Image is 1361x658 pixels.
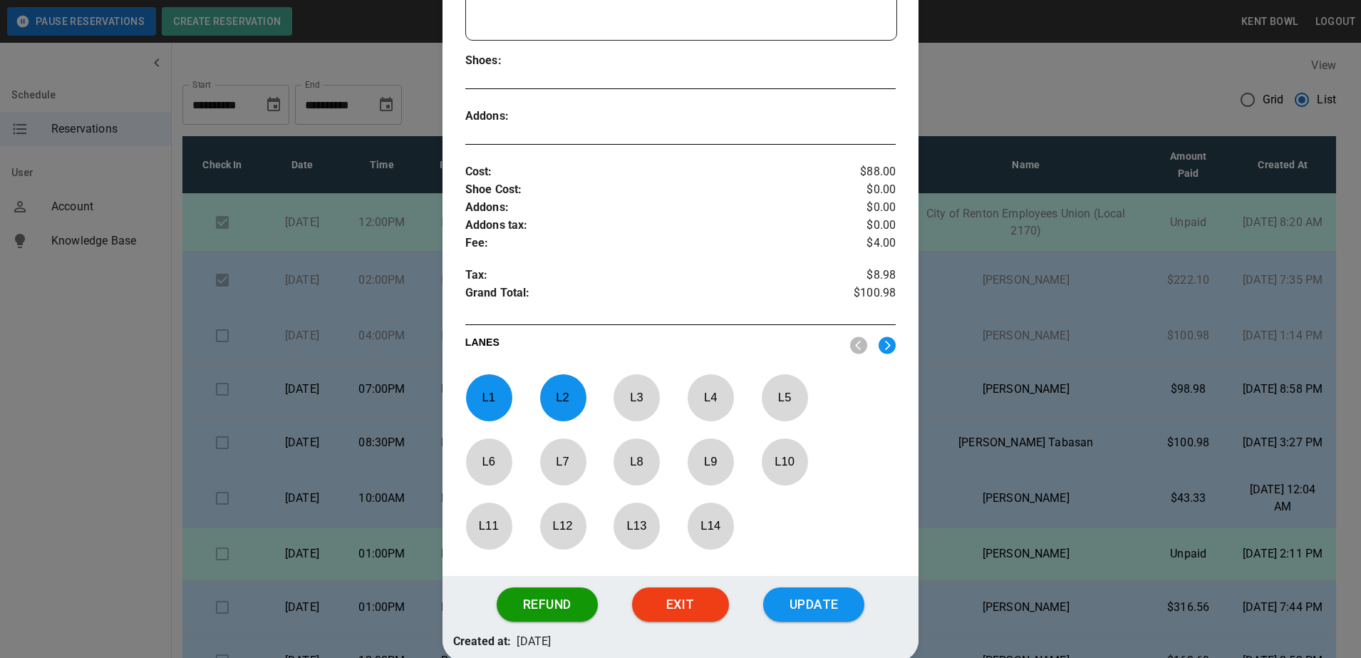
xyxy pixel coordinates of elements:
p: Tax : [465,267,824,284]
p: L 13 [613,509,660,543]
img: right.svg [879,336,896,354]
p: L 2 [539,381,586,414]
button: Refund [497,587,598,622]
button: Update [763,587,864,622]
p: Shoes : [465,52,573,70]
p: $0.00 [824,217,896,235]
p: LANES [465,335,839,355]
p: Addons : [465,108,573,125]
p: [DATE] [517,633,551,651]
p: L 4 [687,381,734,414]
p: Shoe Cost : [465,181,824,199]
p: L 11 [465,509,512,543]
p: L 1 [465,381,512,414]
p: L 3 [613,381,660,414]
p: L 12 [539,509,586,543]
p: $100.98 [824,284,896,306]
p: L 9 [687,445,734,478]
p: Fee : [465,235,824,252]
p: $4.00 [824,235,896,252]
p: $0.00 [824,181,896,199]
p: L 6 [465,445,512,478]
p: L 5 [761,381,808,414]
p: $8.98 [824,267,896,284]
button: Exit [632,587,729,622]
p: $0.00 [824,199,896,217]
p: Grand Total : [465,284,824,306]
p: L 14 [687,509,734,543]
img: nav_left.svg [850,336,867,354]
p: L 10 [761,445,808,478]
p: L 8 [613,445,660,478]
p: Addons tax : [465,217,824,235]
p: L 7 [539,445,586,478]
p: Addons : [465,199,824,217]
p: $88.00 [824,163,896,181]
p: Cost : [465,163,824,181]
p: Created at: [453,633,512,651]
